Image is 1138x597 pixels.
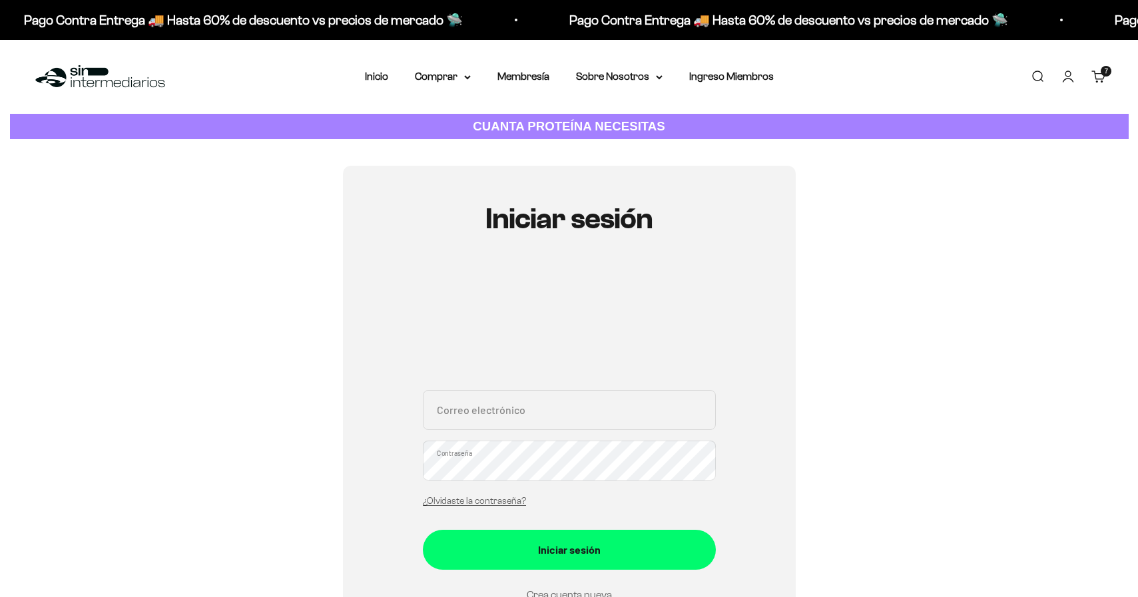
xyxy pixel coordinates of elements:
a: ¿Olvidaste la contraseña? [423,496,526,506]
a: CUANTA PROTEÍNA NECESITAS [10,114,1129,140]
p: Pago Contra Entrega 🚚 Hasta 60% de descuento vs precios de mercado 🛸 [569,9,1008,31]
iframe: Social Login Buttons [423,274,716,374]
summary: Sobre Nosotros [576,68,663,85]
summary: Comprar [415,68,471,85]
a: Inicio [365,71,388,82]
button: Iniciar sesión [423,530,716,570]
a: Ingreso Miembros [689,71,774,82]
h1: Iniciar sesión [423,203,716,235]
span: 7 [1105,68,1108,75]
a: Membresía [497,71,549,82]
div: Iniciar sesión [449,541,689,558]
strong: CUANTA PROTEÍNA NECESITAS [473,119,665,133]
p: Pago Contra Entrega 🚚 Hasta 60% de descuento vs precios de mercado 🛸 [24,9,463,31]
